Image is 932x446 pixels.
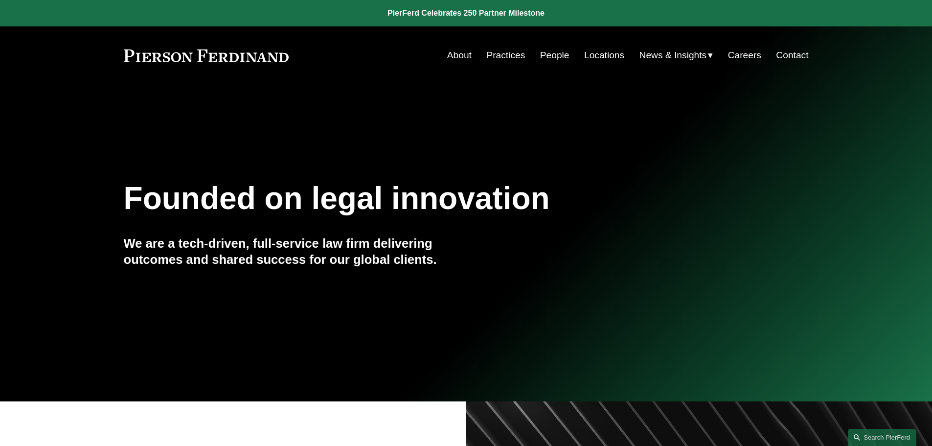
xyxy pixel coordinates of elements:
a: People [540,46,569,65]
a: About [447,46,472,65]
h1: Founded on legal innovation [124,181,695,216]
a: Search this site [848,429,916,446]
a: Locations [584,46,624,65]
a: folder dropdown [639,46,713,65]
span: News & Insights [639,47,707,64]
h4: We are a tech-driven, full-service law firm delivering outcomes and shared success for our global... [124,235,466,267]
a: Contact [776,46,808,65]
a: Practices [486,46,525,65]
a: Careers [728,46,761,65]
